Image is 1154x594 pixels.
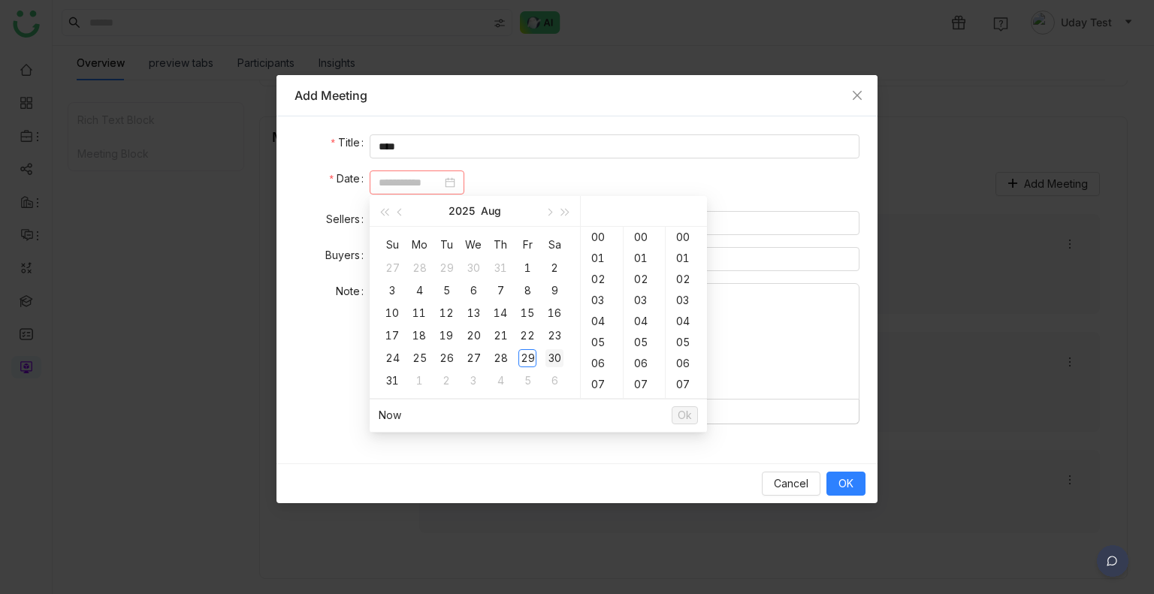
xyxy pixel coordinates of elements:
[406,302,433,324] td: Aug 11, 2025
[557,196,574,226] button: Next year (Control + right)
[624,290,665,311] div: 03
[581,311,623,332] div: 04
[826,472,865,496] button: OK
[491,372,509,390] div: 4
[406,324,433,347] td: Aug 18, 2025
[406,347,433,369] td: Aug 25, 2025
[487,302,514,324] td: Aug 14, 2025
[410,372,428,390] div: 1
[514,257,541,279] td: Aug 1, 2025
[326,211,370,228] label: Sellers
[433,233,460,257] th: Tue
[624,395,665,416] div: 08
[464,372,482,390] div: 3
[545,372,563,390] div: 6
[518,304,536,322] div: 15
[666,332,707,353] div: 05
[410,349,428,367] div: 25
[460,233,487,257] th: Wed
[433,369,460,392] td: Sep 2, 2025
[433,257,460,279] td: Jul 29, 2025
[330,170,370,187] label: Date
[379,233,406,257] th: Sun
[666,374,707,395] div: 07
[464,282,482,300] div: 6
[514,369,541,392] td: Sep 5, 2025
[514,279,541,302] td: Aug 8, 2025
[410,327,428,345] div: 18
[541,279,568,302] td: Aug 9, 2025
[624,374,665,395] div: 07
[487,369,514,392] td: Sep 4, 2025
[460,347,487,369] td: Aug 27, 2025
[666,248,707,269] div: 01
[379,409,401,421] a: Now
[838,475,853,492] span: OK
[410,304,428,322] div: 11
[545,259,563,277] div: 2
[666,227,707,248] div: 00
[433,324,460,347] td: Aug 19, 2025
[487,257,514,279] td: Jul 31, 2025
[540,196,557,226] button: Next month (PageDown)
[581,332,623,353] div: 05
[487,233,514,257] th: Thu
[487,279,514,302] td: Aug 7, 2025
[376,196,392,226] button: Last year (Control + left)
[437,372,455,390] div: 2
[464,349,482,367] div: 27
[406,369,433,392] td: Sep 1, 2025
[437,282,455,300] div: 5
[518,349,536,367] div: 29
[449,196,475,226] button: 2025
[460,302,487,324] td: Aug 13, 2025
[514,347,541,369] td: Aug 29, 2025
[541,324,568,347] td: Aug 23, 2025
[406,233,433,257] th: Mon
[666,353,707,374] div: 06
[379,324,406,347] td: Aug 17, 2025
[545,327,563,345] div: 23
[331,134,370,151] label: Title
[437,259,455,277] div: 29
[666,269,707,290] div: 02
[762,472,820,496] button: Cancel
[383,349,401,367] div: 24
[545,349,563,367] div: 30
[581,290,623,311] div: 03
[624,227,665,248] div: 00
[433,347,460,369] td: Aug 26, 2025
[383,372,401,390] div: 31
[581,353,623,374] div: 06
[383,304,401,322] div: 10
[545,282,563,300] div: 9
[491,349,509,367] div: 28
[464,304,482,322] div: 13
[379,347,406,369] td: Aug 24, 2025
[518,282,536,300] div: 8
[518,259,536,277] div: 1
[545,304,563,322] div: 16
[460,257,487,279] td: Jul 30, 2025
[514,324,541,347] td: Aug 22, 2025
[295,87,859,104] div: Add Meeting
[624,332,665,353] div: 05
[437,304,455,322] div: 12
[379,369,406,392] td: Aug 31, 2025
[379,257,406,279] td: Jul 27, 2025
[624,353,665,374] div: 06
[487,347,514,369] td: Aug 28, 2025
[541,302,568,324] td: Aug 16, 2025
[379,302,406,324] td: Aug 10, 2025
[581,227,623,248] div: 00
[624,269,665,290] div: 02
[481,196,501,226] button: Aug
[383,282,401,300] div: 3
[581,395,623,416] div: 08
[487,324,514,347] td: Aug 21, 2025
[437,349,455,367] div: 26
[491,259,509,277] div: 31
[774,475,808,492] span: Cancel
[433,302,460,324] td: Aug 12, 2025
[392,196,409,226] button: Previous month (PageUp)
